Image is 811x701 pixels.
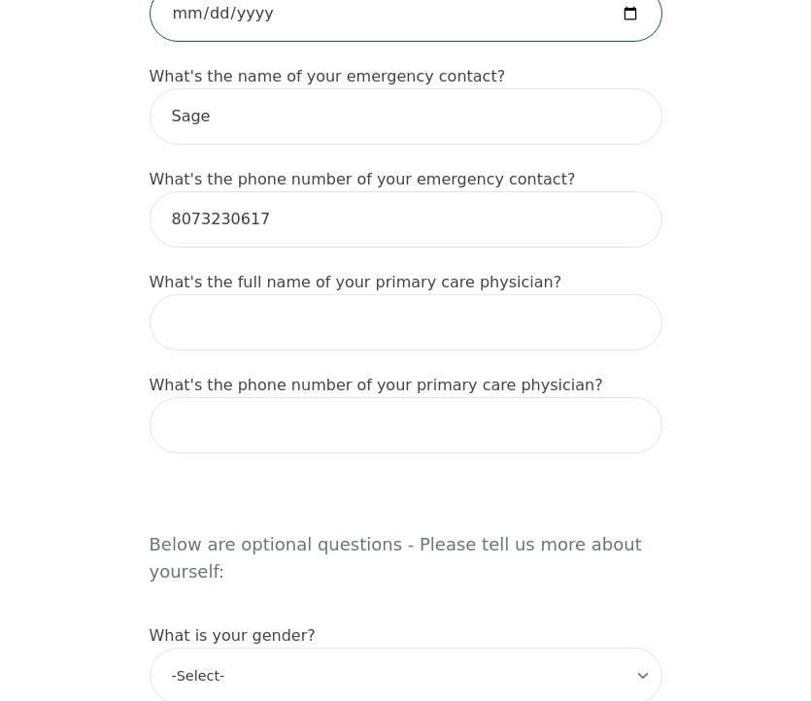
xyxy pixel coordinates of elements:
label: What's the name of your emergency contact? [150,67,506,85]
label: What is your gender? [150,626,316,645]
label: What's the full name of your primary care physician? [150,273,562,291]
label: What's the phone number of your emergency contact? [150,170,576,188]
h5: Below are optional questions - Please tell us more about yourself: [150,477,662,601]
label: What's the phone number of your primary care physician? [150,376,603,394]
